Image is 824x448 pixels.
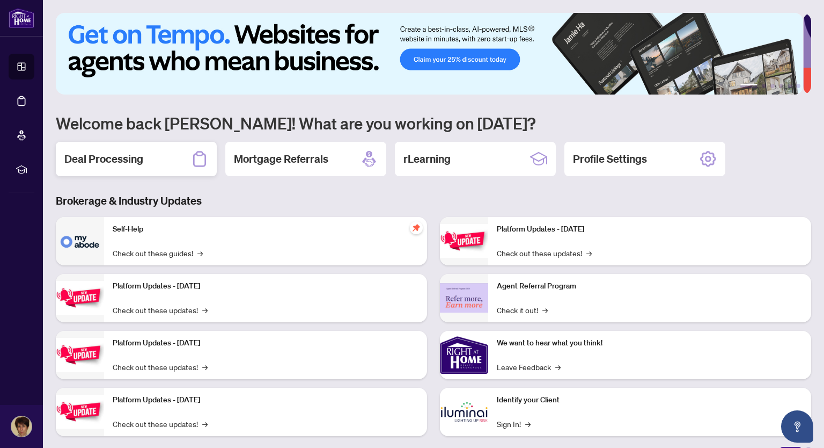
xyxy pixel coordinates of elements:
button: 4 [779,84,783,88]
p: Platform Updates - [DATE] [497,223,803,235]
a: Check it out!→ [497,304,548,316]
span: → [202,304,208,316]
span: → [202,361,208,373]
img: Platform Updates - July 8, 2025 [56,395,104,429]
a: Leave Feedback→ [497,361,561,373]
img: Identify your Client [440,388,488,436]
p: Platform Updates - [DATE] [113,337,418,349]
span: → [525,418,531,430]
button: 5 [788,84,792,88]
a: Check out these updates!→ [497,247,592,259]
a: Check out these updates!→ [113,304,208,316]
h2: rLearning [403,151,451,167]
span: → [202,418,208,430]
span: → [555,361,561,373]
button: 6 [796,84,800,88]
a: Sign In!→ [497,418,531,430]
button: 2 [762,84,766,88]
button: 3 [770,84,775,88]
img: Slide 0 [56,13,803,95]
h3: Brokerage & Industry Updates [56,193,811,208]
p: Platform Updates - [DATE] [113,394,418,406]
h2: Deal Processing [64,151,143,167]
p: Platform Updates - [DATE] [113,280,418,292]
p: Agent Referral Program [497,280,803,292]
img: Platform Updates - July 21, 2025 [56,338,104,372]
a: Check out these updates!→ [113,361,208,373]
span: → [197,247,203,259]
h2: Mortgage Referrals [234,151,328,167]
p: Self-Help [113,223,418,235]
img: Platform Updates - September 16, 2025 [56,281,104,315]
img: Profile Icon [11,416,32,437]
button: Open asap [781,410,813,443]
img: Agent Referral Program [440,283,488,313]
a: Check out these guides!→ [113,247,203,259]
span: → [542,304,548,316]
img: logo [9,8,34,28]
img: Platform Updates - June 23, 2025 [440,224,488,258]
p: We want to hear what you think! [497,337,803,349]
span: pushpin [410,221,423,234]
img: We want to hear what you think! [440,331,488,379]
h2: Profile Settings [573,151,647,167]
p: Identify your Client [497,394,803,406]
a: Check out these updates!→ [113,418,208,430]
h1: Welcome back [PERSON_NAME]! What are you working on [DATE]? [56,113,811,133]
span: → [586,247,592,259]
button: 1 [740,84,757,88]
img: Self-Help [56,217,104,265]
